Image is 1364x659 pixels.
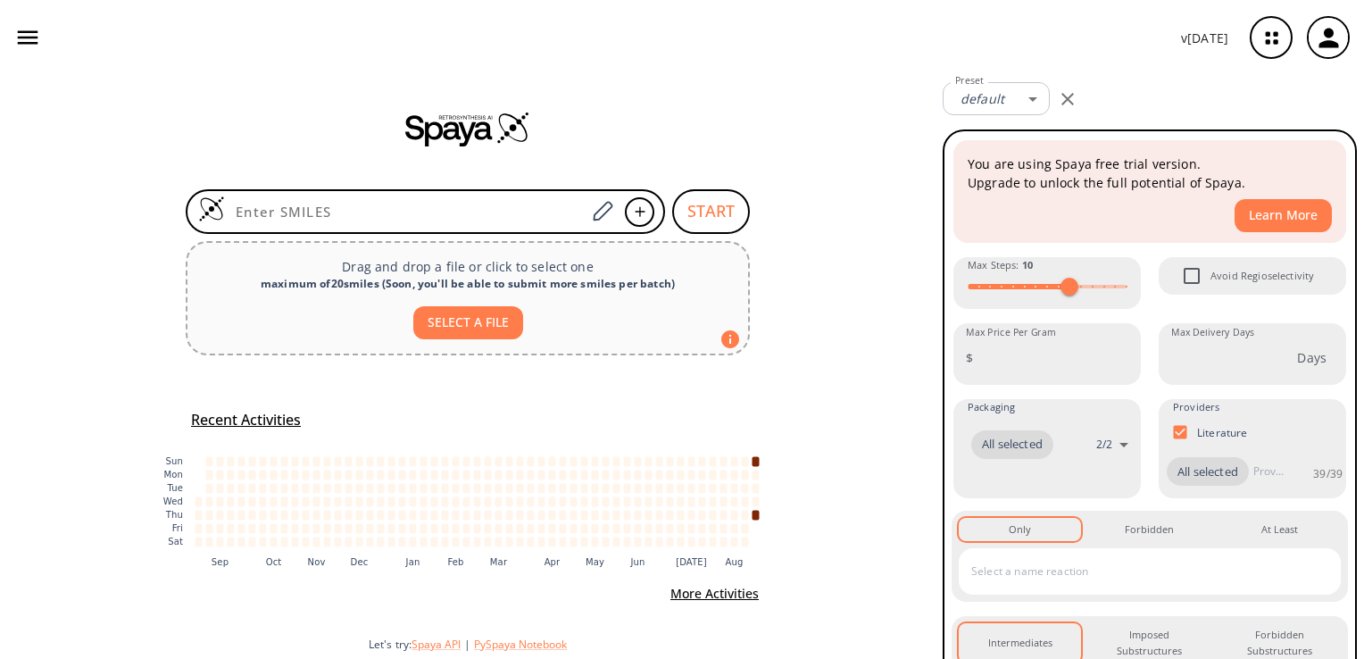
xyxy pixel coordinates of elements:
p: Drag and drop a file or click to select one [202,257,734,276]
p: You are using Spaya free trial version. Upgrade to unlock the full potential of Spaya. [968,154,1332,192]
text: Feb [447,557,463,567]
button: Learn More [1235,199,1332,232]
h5: Recent Activities [191,411,301,430]
text: Thu [165,510,183,520]
button: SELECT A FILE [413,306,523,339]
text: Jun [629,557,645,567]
button: Only [959,518,1081,541]
text: Sep [212,557,229,567]
text: Oct [266,557,282,567]
span: Max Steps : [968,257,1033,273]
text: Sun [166,456,183,466]
span: All selected [1167,463,1249,481]
div: Intermediates [988,635,1052,651]
g: x-axis tick label [212,557,744,567]
text: Sat [168,537,183,546]
g: cell [195,456,760,546]
span: Providers [1173,399,1219,415]
button: At Least [1218,518,1341,541]
text: Fri [172,523,183,533]
em: default [961,90,1004,107]
button: Recent Activities [184,405,308,435]
text: Mar [490,557,508,567]
text: May [586,557,604,567]
input: Select a name reaction [967,557,1306,586]
label: Preset [955,74,984,88]
text: Wed [163,496,183,506]
img: Spaya logo [405,111,530,146]
text: Nov [308,557,326,567]
div: Forbidden [1125,521,1174,538]
p: Literature [1197,425,1248,440]
text: Mon [163,470,183,480]
button: PySpaya Notebook [474,637,567,652]
label: Max Price Per Gram [966,326,1056,339]
div: maximum of 20 smiles ( Soon, you'll be able to submit more smiles per batch ) [202,276,734,292]
text: Dec [351,557,369,567]
p: $ [966,348,973,367]
div: Only [1009,521,1031,538]
label: Max Delivery Days [1171,326,1254,339]
img: Logo Spaya [198,196,225,222]
p: 39 / 39 [1313,466,1343,481]
button: Spaya API [412,637,461,652]
text: Apr [545,557,561,567]
strong: 10 [1022,258,1033,271]
div: Let's try: [369,637,928,652]
span: Packaging [968,399,1015,415]
button: Forbidden [1088,518,1210,541]
span: | [461,637,474,652]
button: START [672,189,750,234]
p: Days [1297,348,1327,367]
text: Tue [166,483,183,493]
span: Avoid Regioselectivity [1210,268,1314,284]
text: [DATE] [676,557,707,567]
div: At Least [1261,521,1298,538]
p: v [DATE] [1181,29,1228,47]
span: All selected [971,436,1053,454]
p: 2 / 2 [1096,437,1112,452]
span: Avoid Regioselectivity [1173,257,1210,295]
text: Aug [726,557,744,567]
input: Provider name [1249,457,1288,486]
g: y-axis tick label [163,456,183,546]
input: Enter SMILES [225,203,586,221]
button: More Activities [663,578,766,611]
text: Jan [405,557,420,567]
